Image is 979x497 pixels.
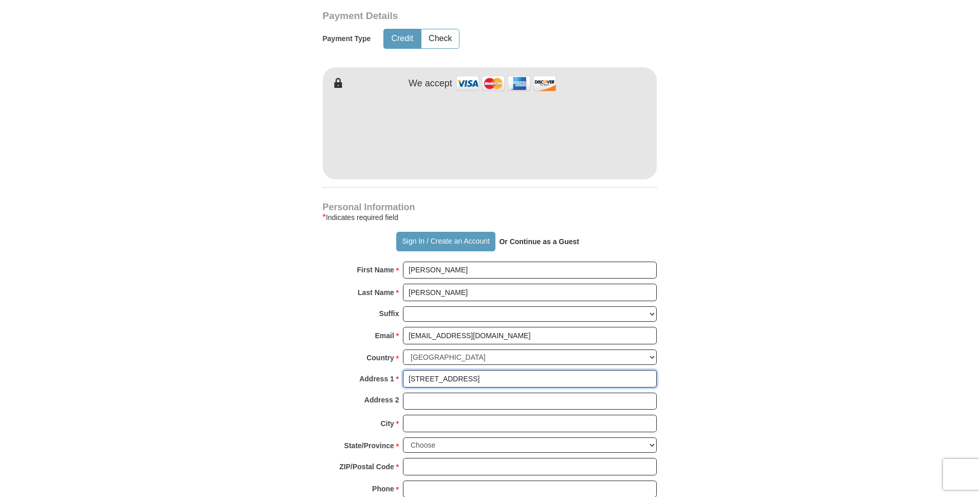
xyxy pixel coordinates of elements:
button: Sign In / Create an Account [396,232,495,251]
img: credit cards accepted [455,72,558,95]
strong: ZIP/Postal Code [339,459,394,474]
strong: Email [375,328,394,343]
strong: Suffix [379,306,399,321]
strong: Address 1 [359,372,394,386]
button: Check [421,29,459,48]
strong: Country [366,351,394,365]
h4: Personal Information [323,203,657,211]
strong: Phone [372,482,394,496]
strong: State/Province [344,438,394,453]
h3: Payment Details [323,10,585,22]
button: Credit [384,29,420,48]
h4: We accept [409,78,452,89]
strong: City [380,416,394,431]
h5: Payment Type [323,34,371,43]
strong: First Name [357,263,394,277]
strong: Address 2 [364,393,399,407]
strong: Last Name [358,285,394,300]
div: Indicates required field [323,211,657,224]
strong: Or Continue as a Guest [499,237,579,246]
